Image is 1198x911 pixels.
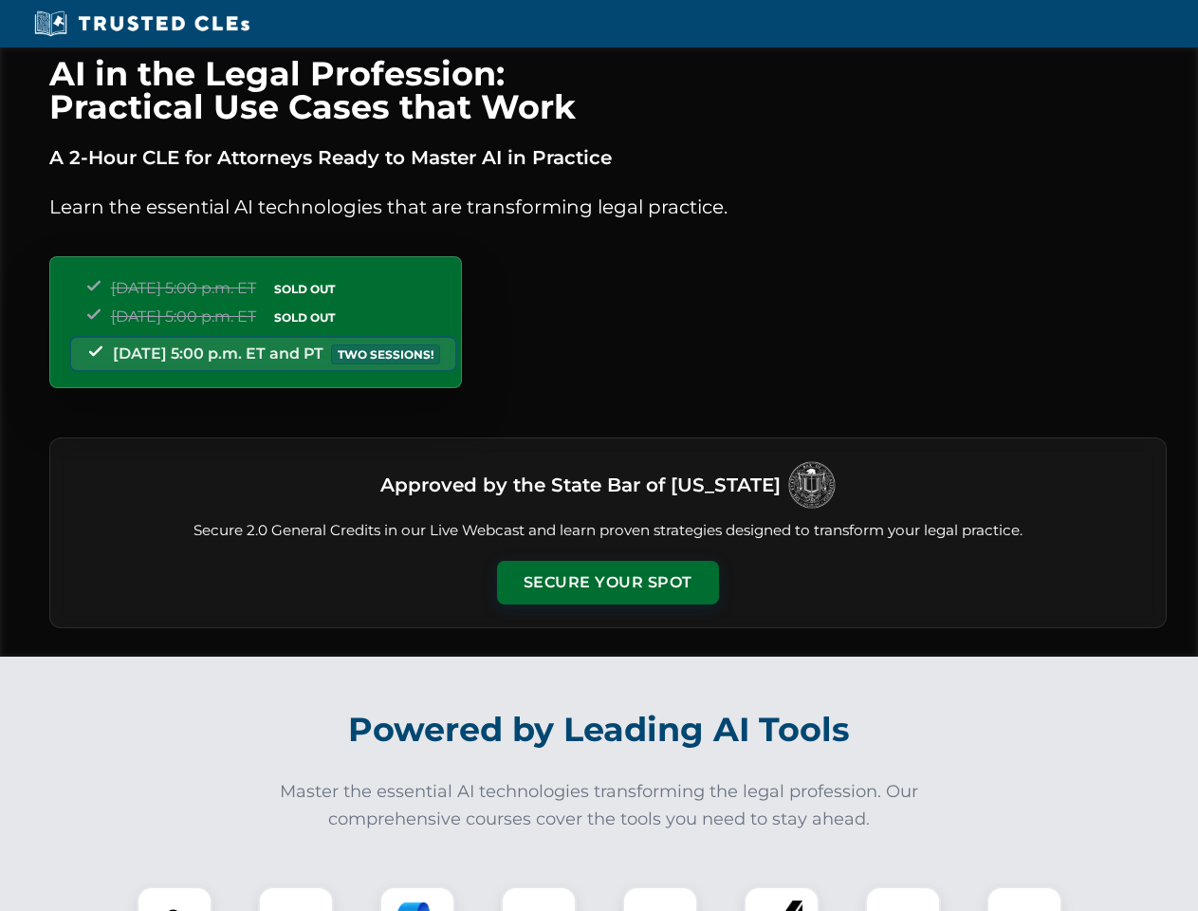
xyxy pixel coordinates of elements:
p: Master the essential AI technologies transforming the legal profession. Our comprehensive courses... [267,778,931,833]
img: Logo [788,461,836,509]
p: A 2-Hour CLE for Attorneys Ready to Master AI in Practice [49,142,1167,173]
span: [DATE] 5:00 p.m. ET [111,307,256,325]
img: Trusted CLEs [28,9,255,38]
span: SOLD OUT [267,307,341,327]
span: [DATE] 5:00 p.m. ET [111,279,256,297]
p: Secure 2.0 General Credits in our Live Webcast and learn proven strategies designed to transform ... [73,520,1143,542]
h2: Powered by Leading AI Tools [74,697,1125,763]
button: Secure Your Spot [497,561,719,604]
p: Learn the essential AI technologies that are transforming legal practice. [49,192,1167,222]
h3: Approved by the State Bar of [US_STATE] [380,468,781,502]
h1: AI in the Legal Profession: Practical Use Cases that Work [49,57,1167,123]
span: SOLD OUT [267,279,341,299]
